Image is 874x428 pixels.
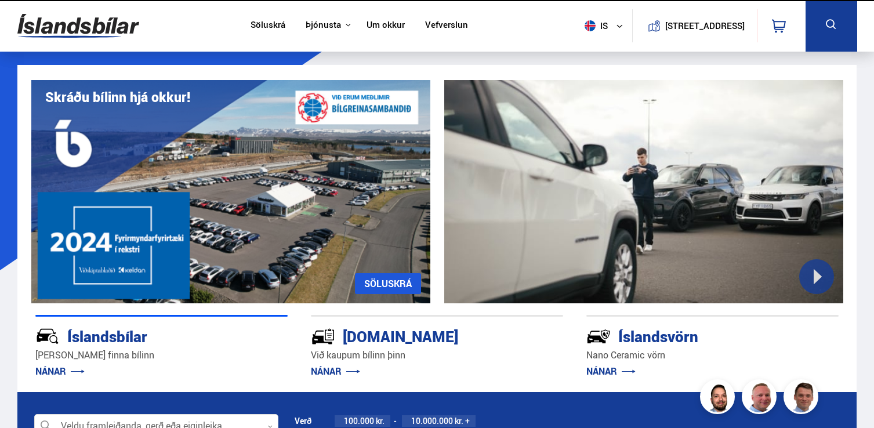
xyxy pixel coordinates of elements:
img: JRvxyua_JYH6wB4c.svg [35,324,60,349]
span: kr. [376,416,385,426]
img: G0Ugv5HjCgRt.svg [17,7,139,45]
div: Verð [295,416,311,426]
a: NÁNAR [586,365,636,378]
img: tr5P-W3DuiFaO7aO.svg [311,324,335,349]
span: 100.000 [344,415,374,426]
a: Söluskrá [251,20,285,32]
a: [STREET_ADDRESS] [639,9,751,42]
a: SÖLUSKRÁ [355,273,421,294]
p: Nano Ceramic vörn [586,349,839,362]
img: -Svtn6bYgwAsiwNX.svg [586,324,611,349]
span: is [580,20,609,31]
p: [PERSON_NAME] finna bílinn [35,349,288,362]
img: siFngHWaQ9KaOqBr.png [744,381,778,416]
button: Þjónusta [306,20,341,31]
button: is [580,9,632,43]
span: kr. [455,416,463,426]
button: [STREET_ADDRESS] [670,21,741,31]
a: NÁNAR [311,365,360,378]
a: Um okkur [367,20,405,32]
img: eKx6w-_Home_640_.png [31,80,430,303]
h1: Skráðu bílinn hjá okkur! [45,89,190,105]
p: Við kaupum bílinn þinn [311,349,563,362]
a: Vefverslun [425,20,468,32]
div: Íslandsbílar [35,325,246,346]
a: NÁNAR [35,365,85,378]
div: [DOMAIN_NAME] [311,325,522,346]
span: 10.000.000 [411,415,453,426]
div: Íslandsvörn [586,325,797,346]
img: nhp88E3Fdnt1Opn2.png [702,381,737,416]
img: FbJEzSuNWCJXmdc-.webp [785,381,820,416]
img: svg+xml;base64,PHN2ZyB4bWxucz0iaHR0cDovL3d3dy53My5vcmcvMjAwMC9zdmciIHdpZHRoPSI1MTIiIGhlaWdodD0iNT... [585,20,596,31]
span: + [465,416,470,426]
